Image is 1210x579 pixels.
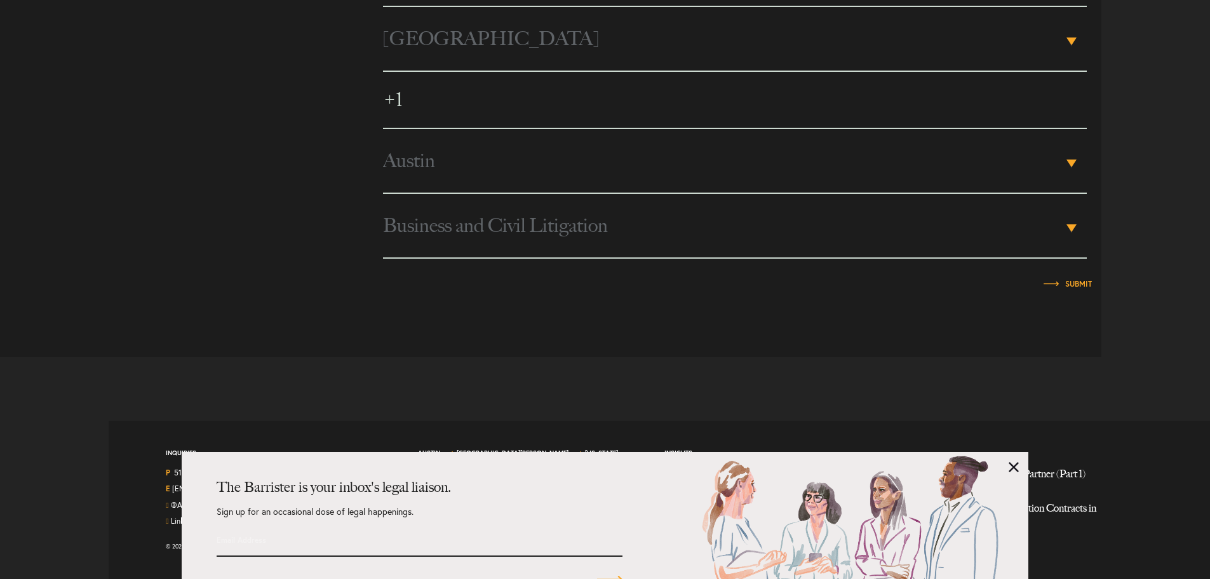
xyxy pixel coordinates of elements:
[383,72,1087,129] input: Phone number
[585,449,618,457] a: [US_STATE]
[383,194,1063,257] span: Business and Civil Litigation
[171,516,198,526] a: Join us on LinkedIn
[171,500,219,510] a: Follow us on Twitter
[383,129,1063,193] span: Austin
[457,449,568,457] a: [GEOGRAPHIC_DATA][PERSON_NAME]
[166,539,396,554] div: © 2025 Amini & [PERSON_NAME], LLP. All Rights Reserved
[174,468,218,477] a: Call us at 5122226883
[664,449,692,457] a: Insights
[217,529,521,550] input: Email Address
[418,449,440,457] a: Austin
[1066,224,1077,232] b: ▾
[383,7,1063,71] span: [GEOGRAPHIC_DATA]
[166,449,196,467] span: Inquiries
[217,507,622,529] p: Sign up for an occasional dose of legal happenings.
[172,484,296,493] a: Email Us
[217,479,451,496] strong: The Barrister is your inbox's legal liaison.
[1065,280,1092,288] input: Submit
[166,468,170,477] strong: P
[1066,160,1077,167] b: ▾
[166,484,170,493] strong: E
[1066,37,1077,45] b: ▾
